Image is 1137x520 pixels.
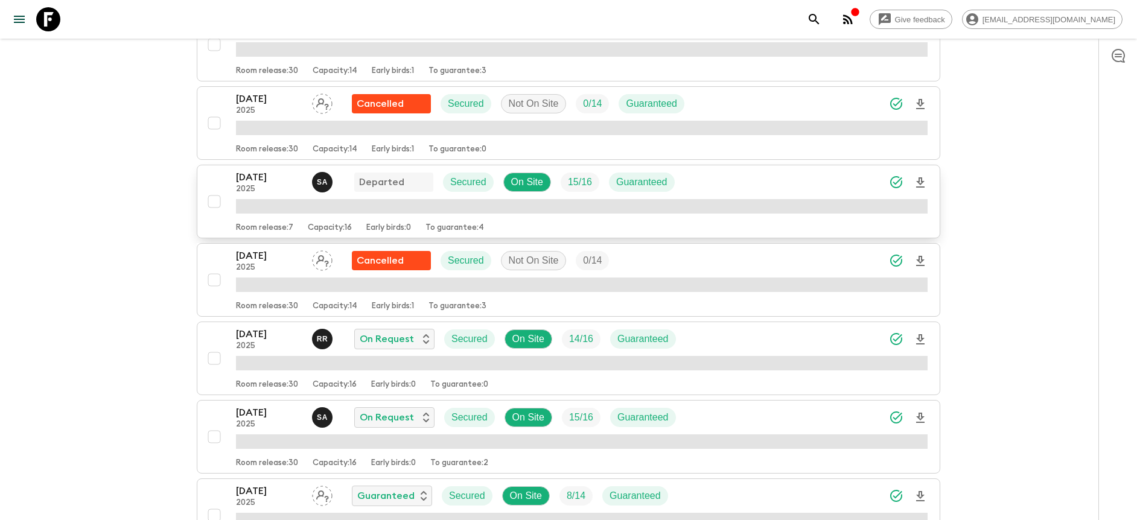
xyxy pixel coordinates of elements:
button: search adventures [802,7,826,31]
button: SA [312,407,335,428]
p: Early birds: 0 [371,380,416,390]
svg: Download Onboarding [913,411,928,425]
span: Assign pack leader [312,97,333,107]
div: Flash Pack cancellation [352,251,431,270]
button: [DATE]2025Assign pack leaderFlash Pack cancellationSecuredNot On SiteTrip FillGuaranteedRoom rele... [197,86,940,160]
div: Secured [441,251,491,270]
p: On Site [512,332,544,346]
p: Early birds: 1 [372,302,414,311]
span: Suren Abeykoon [312,411,335,420]
p: Capacity: 16 [313,458,357,468]
div: Trip Fill [562,408,600,427]
div: Trip Fill [561,173,599,192]
p: 2025 [236,263,302,273]
button: [DATE]2025Suren AbeykoonOn RequestSecuredOn SiteTrip FillGuaranteedRoom release:30Capacity:16Earl... [197,400,940,474]
div: Secured [444,329,495,349]
p: Not On Site [509,97,559,111]
p: On Site [510,489,542,503]
span: Give feedback [888,15,952,24]
p: Guaranteed [616,175,667,189]
div: On Site [505,408,552,427]
p: Secured [450,175,486,189]
p: Guaranteed [626,97,677,111]
p: 2025 [236,106,302,116]
div: Trip Fill [576,94,609,113]
div: On Site [505,329,552,349]
p: Not On Site [509,253,559,268]
p: To guarantee: 3 [428,66,486,76]
p: To guarantee: 0 [428,145,486,154]
p: Early birds: 0 [366,223,411,233]
svg: Synced Successfully [889,253,903,268]
p: [DATE] [236,484,302,498]
p: Cancelled [357,97,404,111]
p: Room release: 7 [236,223,293,233]
p: 0 / 14 [583,97,602,111]
p: Guaranteed [357,489,415,503]
p: Room release: 30 [236,145,298,154]
p: S A [317,413,328,422]
div: Secured [441,94,491,113]
span: Suren Abeykoon [312,176,335,185]
span: Assign pack leader [312,489,333,499]
div: On Site [502,486,550,506]
p: On Request [360,332,414,346]
button: [DATE]2025Suren AbeykoonDepartedSecuredOn SiteTrip FillGuaranteedRoom release:7Capacity:16Early b... [197,165,940,238]
div: Trip Fill [562,329,600,349]
p: Departed [359,175,404,189]
p: 0 / 14 [583,253,602,268]
p: Secured [451,332,488,346]
button: [DATE]2025Assign pack leaderFlash Pack cancellationSecuredNot On SiteTrip FillRoom release:30Capa... [197,243,940,317]
p: To guarantee: 2 [430,458,488,468]
p: Room release: 30 [236,66,298,76]
svg: Download Onboarding [913,332,928,347]
p: 2025 [236,341,302,351]
div: Not On Site [501,251,567,270]
p: 15 / 16 [568,175,592,189]
p: R R [317,334,328,344]
p: Secured [448,253,484,268]
p: Secured [449,489,485,503]
p: To guarantee: 4 [425,223,484,233]
div: Flash Pack cancellation [352,94,431,113]
p: [DATE] [236,249,302,263]
a: Give feedback [870,10,952,29]
svg: Synced Successfully [889,332,903,346]
button: [DATE]2025Ramli Raban On RequestSecuredOn SiteTrip FillGuaranteedRoom release:30Capacity:16Early ... [197,322,940,395]
div: Secured [444,408,495,427]
p: Guaranteed [617,410,669,425]
span: Ramli Raban [312,332,335,342]
p: [DATE] [236,327,302,341]
p: Room release: 30 [236,458,298,468]
div: On Site [503,173,551,192]
svg: Synced Successfully [889,175,903,189]
p: Room release: 30 [236,380,298,390]
p: Secured [448,97,484,111]
p: On Site [511,175,543,189]
p: [DATE] [236,405,302,420]
p: Early birds: 1 [372,66,414,76]
div: Trip Fill [576,251,609,270]
p: Capacity: 14 [313,66,357,76]
div: Trip Fill [559,486,593,506]
div: [EMAIL_ADDRESS][DOMAIN_NAME] [962,10,1123,29]
svg: Synced Successfully [889,410,903,425]
p: 2025 [236,498,302,508]
p: To guarantee: 3 [428,302,486,311]
p: To guarantee: 0 [430,380,488,390]
p: Guaranteed [610,489,661,503]
p: Early birds: 1 [372,145,414,154]
p: Capacity: 16 [313,380,357,390]
button: menu [7,7,31,31]
p: Early birds: 0 [371,458,416,468]
svg: Synced Successfully [889,489,903,503]
svg: Download Onboarding [913,254,928,268]
p: [DATE] [236,170,302,185]
p: On Request [360,410,414,425]
p: 15 / 16 [569,410,593,425]
p: [DATE] [236,92,302,106]
p: Guaranteed [617,332,669,346]
p: Room release: 30 [236,302,298,311]
div: Not On Site [501,94,567,113]
div: Secured [443,173,494,192]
